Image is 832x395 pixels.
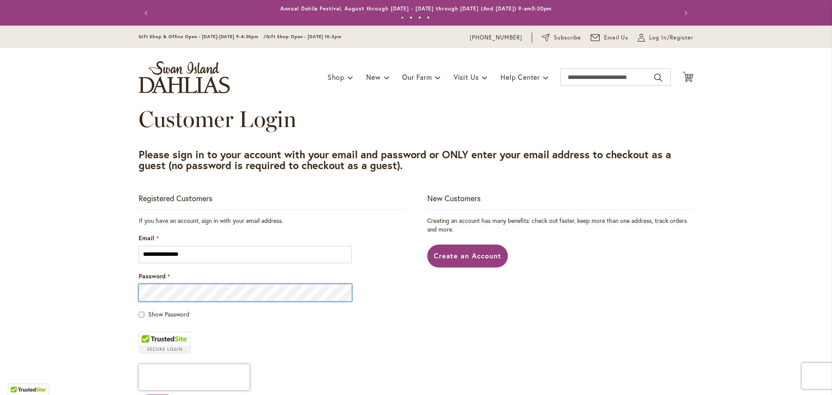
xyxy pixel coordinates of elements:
[409,16,413,19] button: 2 of 4
[366,72,380,82] span: New
[402,72,432,82] span: Our Farm
[554,33,581,42] span: Subscribe
[649,33,693,42] span: Log In/Register
[427,16,430,19] button: 4 of 4
[604,33,629,42] span: Email Us
[139,147,671,172] strong: Please sign in to your account with your email and password or ONLY enter your email address to c...
[139,61,230,93] a: store logo
[6,364,31,388] iframe: Launch Accessibility Center
[139,34,266,39] span: Gift Shop & Office Open - [DATE]-[DATE] 9-4:30pm /
[328,72,344,82] span: Shop
[427,245,508,268] a: Create an Account
[418,16,421,19] button: 3 of 4
[266,34,341,39] span: Gift Shop Open - [DATE] 10-3pm
[454,72,479,82] span: Visit Us
[470,33,522,42] a: [PHONE_NUMBER]
[148,310,189,318] span: Show Password
[139,234,154,242] span: Email
[280,5,552,12] a: Annual Dahlia Festival, August through [DATE] - [DATE] through [DATE] (And [DATE]) 9-am5:30pm
[591,33,629,42] a: Email Us
[139,105,296,133] span: Customer Login
[401,16,404,19] button: 1 of 4
[427,193,481,203] strong: New Customers
[676,4,693,22] button: Next
[139,4,156,22] button: Previous
[638,33,693,42] a: Log In/Register
[139,364,250,390] iframe: reCAPTCHA
[139,332,191,353] div: TrustedSite Certified
[427,216,693,234] p: Creating an account has many benefits: check out faster, keep more than one address, track orders...
[139,272,166,280] span: Password
[139,193,212,203] strong: Registered Customers
[500,72,540,82] span: Help Center
[542,33,581,42] a: Subscribe
[434,251,502,260] span: Create an Account
[139,216,405,225] div: If you have an account, sign in with your email address.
